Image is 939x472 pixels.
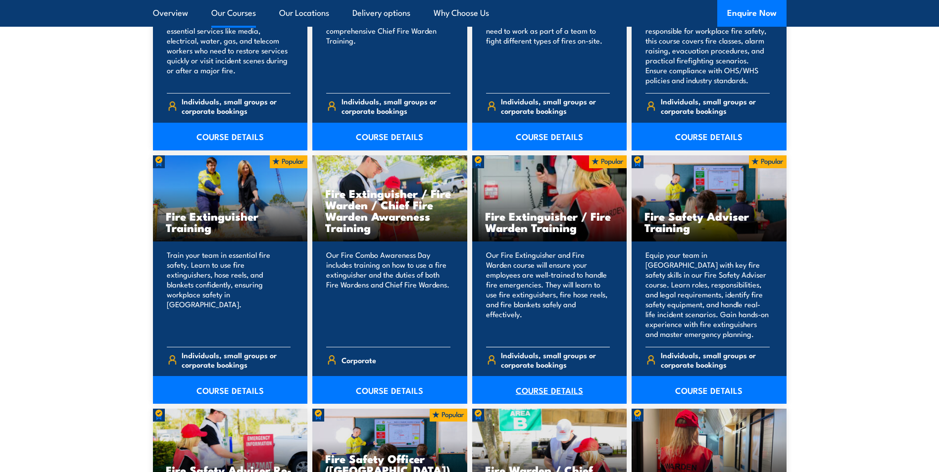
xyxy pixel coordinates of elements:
[312,376,467,404] a: COURSE DETAILS
[166,210,295,233] h3: Fire Extinguisher Training
[167,250,291,339] p: Train your team in essential fire safety. Learn to use fire extinguishers, hose reels, and blanke...
[342,352,376,368] span: Corporate
[645,250,770,339] p: Equip your team in [GEOGRAPHIC_DATA] with key fire safety skills in our Fire Safety Adviser cours...
[153,123,308,150] a: COURSE DETAILS
[632,123,787,150] a: COURSE DETAILS
[486,250,610,339] p: Our Fire Extinguisher and Fire Warden course will ensure your employees are well-trained to handl...
[661,96,770,115] span: Individuals, small groups or corporate bookings
[501,96,610,115] span: Individuals, small groups or corporate bookings
[661,350,770,369] span: Individuals, small groups or corporate bookings
[632,376,787,404] a: COURSE DETAILS
[312,123,467,150] a: COURSE DETAILS
[342,96,450,115] span: Individuals, small groups or corporate bookings
[472,376,627,404] a: COURSE DETAILS
[644,210,774,233] h3: Fire Safety Adviser Training
[326,250,450,339] p: Our Fire Combo Awareness Day includes training on how to use a fire extinguisher and the duties o...
[153,376,308,404] a: COURSE DETAILS
[325,188,454,233] h3: Fire Extinguisher / Fire Warden / Chief Fire Warden Awareness Training
[485,210,614,233] h3: Fire Extinguisher / Fire Warden Training
[182,96,291,115] span: Individuals, small groups or corporate bookings
[472,123,627,150] a: COURSE DETAILS
[501,350,610,369] span: Individuals, small groups or corporate bookings
[182,350,291,369] span: Individuals, small groups or corporate bookings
